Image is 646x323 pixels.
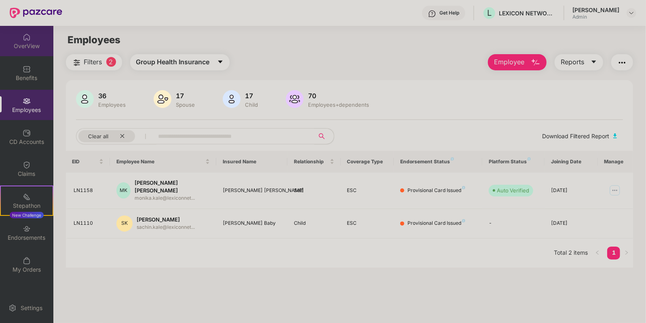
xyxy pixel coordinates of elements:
[23,193,31,201] img: svg+xml;base64,PHN2ZyB4bWxucz0iaHR0cDovL3d3dy53My5vcmcvMjAwMC9zdmciIHdpZHRoPSIyMSIgaGVpZ2h0PSIyMC...
[294,158,328,165] span: Relationship
[74,187,104,194] div: LN1158
[407,220,465,227] div: Provisional Card Issued
[407,187,465,194] div: Provisional Card Issued
[462,219,465,222] img: svg+xml;base64,PHN2ZyB4bWxucz0iaHR0cDovL3d3dy53My5vcmcvMjAwMC9zdmciIHdpZHRoPSI4IiBoZWlnaHQ9IjgiIH...
[314,128,334,144] button: search
[217,59,224,66] span: caret-down
[451,157,454,160] img: svg+xml;base64,PHN2ZyB4bWxucz0iaHR0cDovL3d3dy53My5vcmcvMjAwMC9zdmciIHdpZHRoPSI4IiBoZWlnaHQ9IjgiIH...
[572,14,619,20] div: Admin
[608,184,621,197] img: manageButton
[1,202,53,210] div: Stepathon
[591,247,604,260] li: Previous Page
[175,101,197,108] div: Spouse
[482,209,545,239] td: -
[116,158,204,165] span: Employee Name
[223,220,281,227] div: [PERSON_NAME] Baby
[620,247,633,260] li: Next Page
[545,151,598,173] th: Joining Date
[23,65,31,73] img: svg+xml;base64,PHN2ZyBpZD0iQmVuZWZpdHMiIHhtbG5zPSJodHRwOi8vd3d3LnczLm9yZy8yMDAwL3N2ZyIgd2lkdGg9Ij...
[487,8,492,18] span: L
[620,247,633,260] button: right
[120,133,125,139] span: close
[175,92,197,100] div: 17
[528,157,531,160] img: svg+xml;base64,PHN2ZyB4bWxucz0iaHR0cDovL3d3dy53My5vcmcvMjAwMC9zdmciIHdpZHRoPSI4IiBoZWlnaHQ9IjgiIH...
[84,57,102,67] span: Filters
[531,58,540,68] img: svg+xml;base64,PHN2ZyB4bWxucz0iaHR0cDovL3d3dy53My5vcmcvMjAwMC9zdmciIHhtbG5zOnhsaW5rPSJodHRwOi8vd3...
[88,133,108,139] span: Clear all
[106,57,116,67] span: 2
[244,92,260,100] div: 17
[347,187,388,194] div: ESC
[10,212,44,218] div: New Challenge
[287,151,341,173] th: Relationship
[400,158,476,165] div: Endorsement Status
[294,187,334,194] div: Self
[72,58,82,68] img: svg+xml;base64,PHN2ZyB4bWxucz0iaHR0cDovL3d3dy53My5vcmcvMjAwMC9zdmciIHdpZHRoPSIyNCIgaGVpZ2h0PSIyNC...
[462,186,465,189] img: svg+xml;base64,PHN2ZyB4bWxucz0iaHR0cDovL3d3dy53My5vcmcvMjAwMC9zdmciIHdpZHRoPSI4IiBoZWlnaHQ9IjgiIH...
[66,151,110,173] th: EID
[23,97,31,105] img: svg+xml;base64,PHN2ZyBpZD0iRW1wbG95ZWVzIiB4bWxucz0iaHR0cDovL3d3dy53My5vcmcvMjAwMC9zdmciIHdpZHRoPS...
[137,216,195,224] div: [PERSON_NAME]
[555,54,603,70] button: Reportscaret-down
[591,59,597,66] span: caret-down
[488,54,547,70] button: Employee
[561,57,584,67] span: Reports
[598,151,633,173] th: Manage
[18,304,45,312] div: Settings
[136,57,210,67] span: Group Health Insurance
[116,215,133,232] div: SK
[76,128,157,144] button: Clear allclose
[10,8,62,18] img: New Pazcare Logo
[216,151,287,173] th: Insured Name
[497,186,529,194] div: Auto Verified
[116,182,130,198] div: MK
[439,10,459,16] div: Get Help
[307,101,371,108] div: Employees+dependents
[489,158,538,165] div: Platform Status
[341,151,394,173] th: Coverage Type
[223,90,241,108] img: svg+xml;base64,PHN2ZyB4bWxucz0iaHR0cDovL3d3dy53My5vcmcvMjAwMC9zdmciIHhtbG5zOnhsaW5rPSJodHRwOi8vd3...
[97,92,128,100] div: 36
[607,247,620,259] a: 1
[74,220,104,227] div: LN1110
[551,220,591,227] div: [DATE]
[624,250,629,255] span: right
[294,220,334,227] div: Child
[591,247,604,260] button: left
[72,158,98,165] span: EID
[595,250,600,255] span: left
[307,92,371,100] div: 70
[97,101,128,108] div: Employees
[628,10,635,16] img: svg+xml;base64,PHN2ZyBpZD0iRHJvcGRvd24tMzJ4MzIiIHhtbG5zPSJodHRwOi8vd3d3LnczLm9yZy8yMDAwL3N2ZyIgd2...
[23,161,31,169] img: svg+xml;base64,PHN2ZyBpZD0iQ2xhaW0iIHhtbG5zPSJodHRwOi8vd3d3LnczLm9yZy8yMDAwL3N2ZyIgd2lkdGg9IjIwIi...
[347,220,388,227] div: ESC
[499,9,555,17] div: LEXICON NETWORKS INDIA PRIVATE LIMITED
[130,54,230,70] button: Group Health Insurancecaret-down
[536,128,623,144] button: Download Filtered Report
[76,90,94,108] img: svg+xml;base64,PHN2ZyB4bWxucz0iaHR0cDovL3d3dy53My5vcmcvMjAwMC9zdmciIHhtbG5zOnhsaW5rPSJodHRwOi8vd3...
[428,10,436,18] img: svg+xml;base64,PHN2ZyBpZD0iSGVscC0zMngzMiIgeG1sbnM9Imh0dHA6Ly93d3cudzMub3JnLzIwMDAvc3ZnIiB3aWR0aD...
[244,101,260,108] div: Child
[617,58,627,68] img: svg+xml;base64,PHN2ZyB4bWxucz0iaHR0cDovL3d3dy53My5vcmcvMjAwMC9zdmciIHdpZHRoPSIyNCIgaGVpZ2h0PSIyNC...
[110,151,216,173] th: Employee Name
[68,34,120,46] span: Employees
[135,179,210,194] div: [PERSON_NAME] [PERSON_NAME]
[542,132,609,141] span: Download Filtered Report
[551,187,591,194] div: [DATE]
[223,187,281,194] div: [PERSON_NAME] [PERSON_NAME]
[137,224,195,231] div: sachin.kale@lexiconnet...
[23,257,31,265] img: svg+xml;base64,PHN2ZyBpZD0iTXlfT3JkZXJzIiBkYXRhLW5hbWU9Ik15IE9yZGVycyIgeG1sbnM9Imh0dHA6Ly93d3cudz...
[494,57,524,67] span: Employee
[23,33,31,41] img: svg+xml;base64,PHN2ZyBpZD0iSG9tZSIgeG1sbnM9Imh0dHA6Ly93d3cudzMub3JnLzIwMDAvc3ZnIiB3aWR0aD0iMjAiIG...
[613,133,617,138] img: svg+xml;base64,PHN2ZyB4bWxucz0iaHR0cDovL3d3dy53My5vcmcvMjAwMC9zdmciIHhtbG5zOnhsaW5rPSJodHRwOi8vd3...
[135,194,210,202] div: monika.kale@lexiconnet...
[23,225,31,233] img: svg+xml;base64,PHN2ZyBpZD0iRW5kb3JzZW1lbnRzIiB4bWxucz0iaHR0cDovL3d3dy53My5vcmcvMjAwMC9zdmciIHdpZH...
[314,133,330,139] span: search
[8,304,17,312] img: svg+xml;base64,PHN2ZyBpZD0iU2V0dGluZy0yMHgyMCIgeG1sbnM9Imh0dHA6Ly93d3cudzMub3JnLzIwMDAvc3ZnIiB3aW...
[154,90,171,108] img: svg+xml;base64,PHN2ZyB4bWxucz0iaHR0cDovL3d3dy53My5vcmcvMjAwMC9zdmciIHhtbG5zOnhsaW5rPSJodHRwOi8vd3...
[66,54,122,70] button: Filters2
[23,129,31,137] img: svg+xml;base64,PHN2ZyBpZD0iQ0RfQWNjb3VudHMiIGRhdGEtbmFtZT0iQ0QgQWNjb3VudHMiIHhtbG5zPSJodHRwOi8vd3...
[286,90,304,108] img: svg+xml;base64,PHN2ZyB4bWxucz0iaHR0cDovL3d3dy53My5vcmcvMjAwMC9zdmciIHhtbG5zOnhsaW5rPSJodHRwOi8vd3...
[554,247,588,260] li: Total 2 items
